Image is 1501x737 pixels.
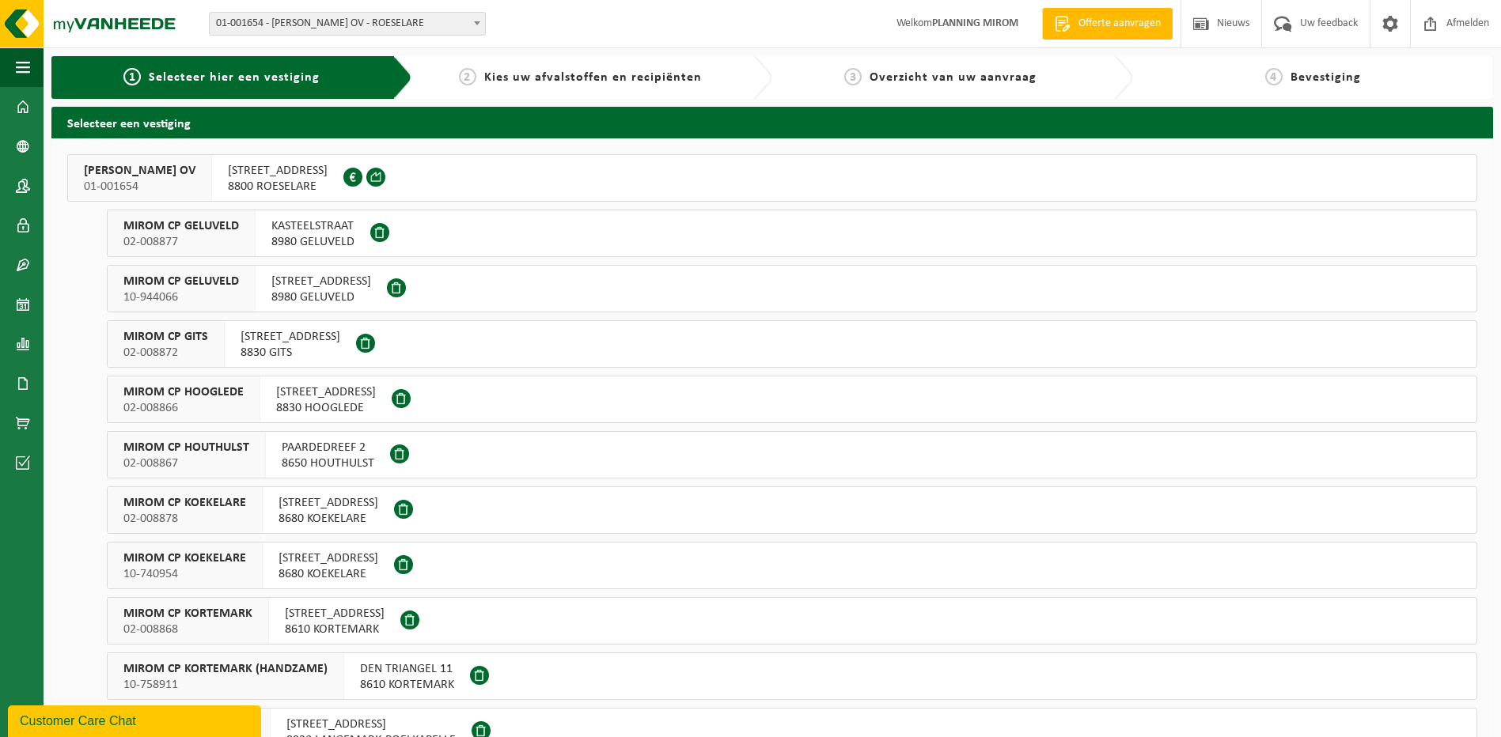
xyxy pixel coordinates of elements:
span: Selecteer hier een vestiging [149,71,320,84]
span: [STREET_ADDRESS] [271,274,371,289]
span: 3 [844,68,862,85]
span: [STREET_ADDRESS] [276,384,376,400]
span: Offerte aanvragen [1075,16,1165,32]
button: MIROM CP HOUTHULST 02-008867 PAARDEDREEF 28650 HOUTHULST [107,431,1477,478]
span: 8980 GELUVELD [271,289,371,305]
span: 8610 KORTEMARK [285,622,385,637]
span: 10-758911 [123,677,328,693]
span: [STREET_ADDRESS] [228,163,328,179]
span: MIROM CP KORTEMARK (HANDZAME) [123,661,328,677]
a: Offerte aanvragen [1042,8,1173,40]
span: 10-740954 [123,566,246,582]
span: MIROM CP KOEKELARE [123,495,246,511]
span: KASTEELSTRAAT [271,218,354,234]
span: 4 [1265,68,1283,85]
span: 1 [123,68,141,85]
span: 02-008867 [123,455,249,471]
span: 8680 KOEKELARE [279,566,378,582]
span: 10-944066 [123,289,239,305]
span: MIROM CP HOOGLEDE [123,384,244,400]
button: MIROM CP KOEKELARE 02-008878 [STREET_ADDRESS]8680 KOEKELARE [107,486,1477,534]
span: 02-008877 [123,234,239,250]
span: MIROM CP GITS [123,329,208,345]
span: MIROM CP GELUVELD [123,274,239,289]
span: Overzicht van uw aanvraag [870,71,1037,84]
iframe: chat widget [8,702,264,737]
span: 8680 KOEKELARE [279,511,378,527]
span: 01-001654 - MIROM ROESELARE OV - ROESELARE [210,13,485,35]
span: 02-008872 [123,345,208,361]
span: 02-008868 [123,622,252,637]
span: [STREET_ADDRESS] [241,329,340,345]
span: 8830 HOOGLEDE [276,400,376,416]
span: 8980 GELUVELD [271,234,354,250]
span: 02-008866 [123,400,244,416]
button: MIROM CP KORTEMARK 02-008868 [STREET_ADDRESS]8610 KORTEMARK [107,597,1477,644]
h2: Selecteer een vestiging [51,107,1493,138]
button: MIROM CP HOOGLEDE 02-008866 [STREET_ADDRESS]8830 HOOGLEDE [107,376,1477,423]
span: [STREET_ADDRESS] [285,606,385,622]
span: MIROM CP GELUVELD [123,218,239,234]
span: 01-001654 - MIROM ROESELARE OV - ROESELARE [209,12,486,36]
button: MIROM CP GITS 02-008872 [STREET_ADDRESS]8830 GITS [107,320,1477,368]
span: 8650 HOUTHULST [282,455,374,471]
span: Bevestiging [1291,71,1361,84]
span: DEN TRIANGEL 11 [360,661,454,677]
span: Kies uw afvalstoffen en recipiënten [484,71,702,84]
span: 8830 GITS [241,345,340,361]
span: PAARDEDREEF 2 [282,440,374,455]
span: [STREET_ADDRESS] [279,495,378,511]
span: [STREET_ADDRESS] [279,550,378,566]
span: MIROM CP HOUTHULST [123,440,249,455]
span: [STREET_ADDRESS] [286,716,456,732]
button: MIROM CP GELUVELD 10-944066 [STREET_ADDRESS]8980 GELUVELD [107,265,1477,312]
span: 01-001654 [84,179,195,195]
strong: PLANNING MIROM [932,17,1018,29]
span: 2 [459,68,476,85]
span: 02-008878 [123,511,246,527]
span: MIROM CP KOEKELARE [123,550,246,566]
span: [PERSON_NAME] OV [84,163,195,179]
button: MIROM CP GELUVELD 02-008877 KASTEELSTRAAT8980 GELUVELD [107,210,1477,257]
span: 8800 ROESELARE [228,179,328,195]
span: 8610 KORTEMARK [360,677,454,693]
span: MIROM CP KORTEMARK [123,606,252,622]
button: MIROM CP KORTEMARK (HANDZAME) 10-758911 DEN TRIANGEL 118610 KORTEMARK [107,652,1477,700]
button: MIROM CP KOEKELARE 10-740954 [STREET_ADDRESS]8680 KOEKELARE [107,542,1477,589]
button: [PERSON_NAME] OV 01-001654 [STREET_ADDRESS]8800 ROESELARE [67,154,1477,202]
